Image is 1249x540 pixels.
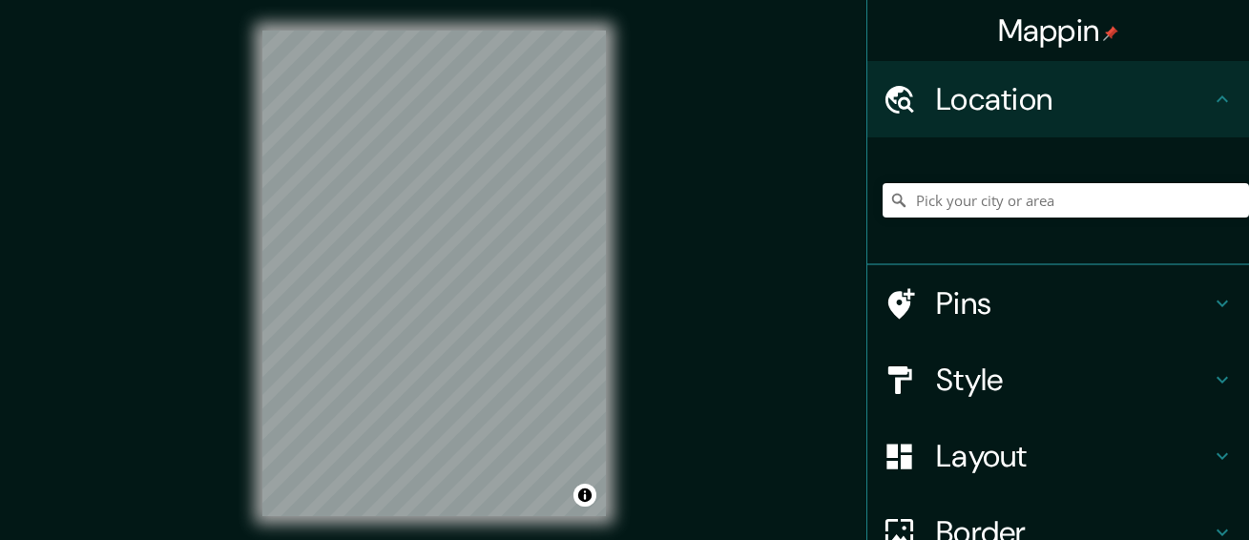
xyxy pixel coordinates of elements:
[936,361,1211,399] h4: Style
[867,61,1249,137] div: Location
[936,437,1211,475] h4: Layout
[998,11,1119,50] h4: Mappin
[573,484,596,507] button: Toggle attribution
[883,183,1249,218] input: Pick your city or area
[867,418,1249,494] div: Layout
[936,284,1211,322] h4: Pins
[867,265,1249,342] div: Pins
[936,80,1211,118] h4: Location
[262,31,606,516] canvas: Map
[867,342,1249,418] div: Style
[1103,26,1118,41] img: pin-icon.png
